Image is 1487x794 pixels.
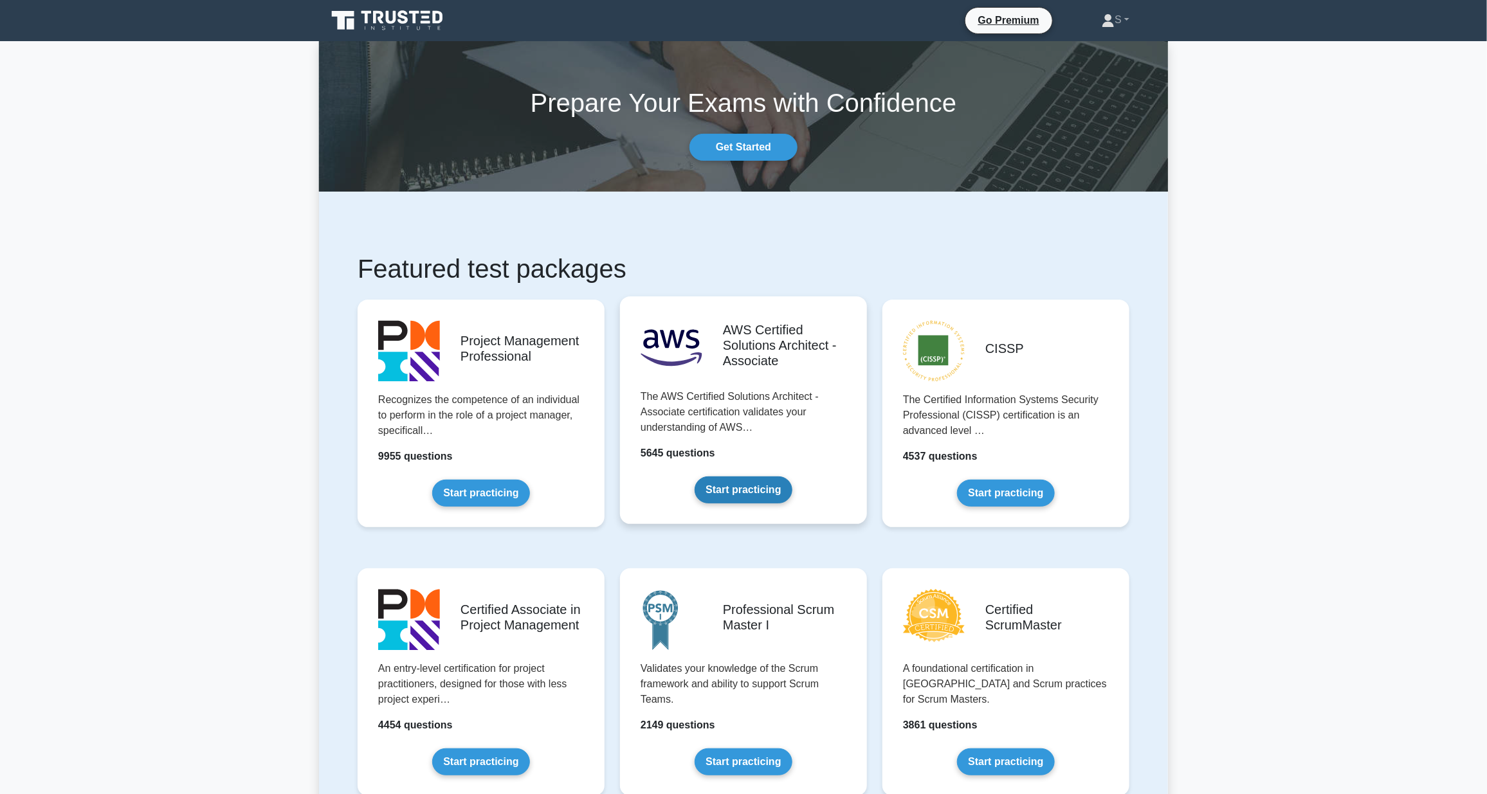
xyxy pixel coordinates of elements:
[957,748,1054,775] a: Start practicing
[971,12,1047,28] a: Go Premium
[432,480,529,507] a: Start practicing
[432,748,529,775] a: Start practicing
[689,134,798,161] a: Get Started
[695,476,792,503] a: Start practicing
[1071,7,1160,33] a: S
[358,253,1129,284] h1: Featured test packages
[319,87,1168,118] h1: Prepare Your Exams with Confidence
[957,480,1054,507] a: Start practicing
[695,748,792,775] a: Start practicing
